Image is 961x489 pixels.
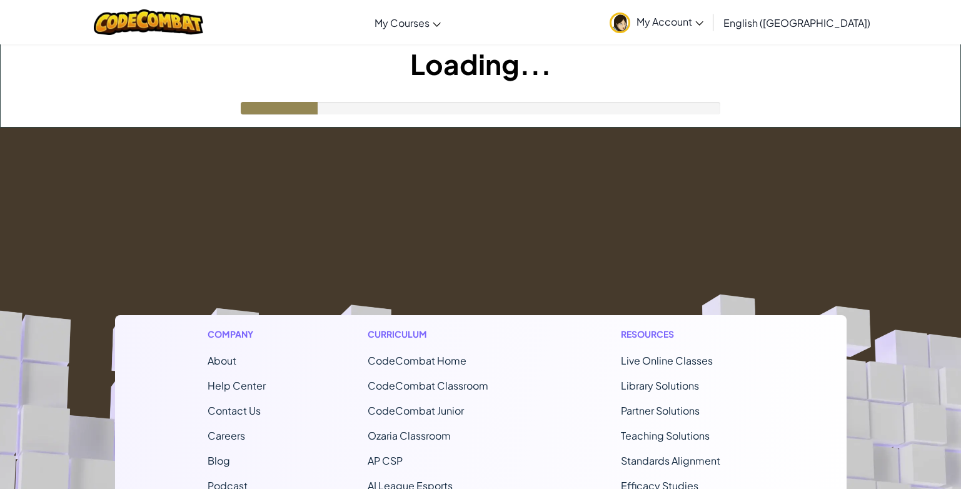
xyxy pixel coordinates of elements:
[621,354,713,367] a: Live Online Classes
[636,15,703,28] span: My Account
[368,429,451,442] a: Ozaria Classroom
[375,16,430,29] span: My Courses
[208,404,261,417] span: Contact Us
[603,3,710,42] a: My Account
[368,454,403,467] a: AP CSP
[368,328,519,341] h1: Curriculum
[208,328,266,341] h1: Company
[621,404,700,417] a: Partner Solutions
[208,454,230,467] a: Blog
[94,9,203,35] img: CodeCombat logo
[368,379,488,392] a: CodeCombat Classroom
[368,6,447,39] a: My Courses
[717,6,877,39] a: English ([GEOGRAPHIC_DATA])
[208,354,236,367] a: About
[621,429,710,442] a: Teaching Solutions
[368,354,466,367] span: CodeCombat Home
[621,328,754,341] h1: Resources
[208,429,245,442] a: Careers
[723,16,870,29] span: English ([GEOGRAPHIC_DATA])
[368,404,464,417] a: CodeCombat Junior
[621,454,720,467] a: Standards Alignment
[610,13,630,33] img: avatar
[621,379,699,392] a: Library Solutions
[208,379,266,392] a: Help Center
[1,44,960,83] h1: Loading...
